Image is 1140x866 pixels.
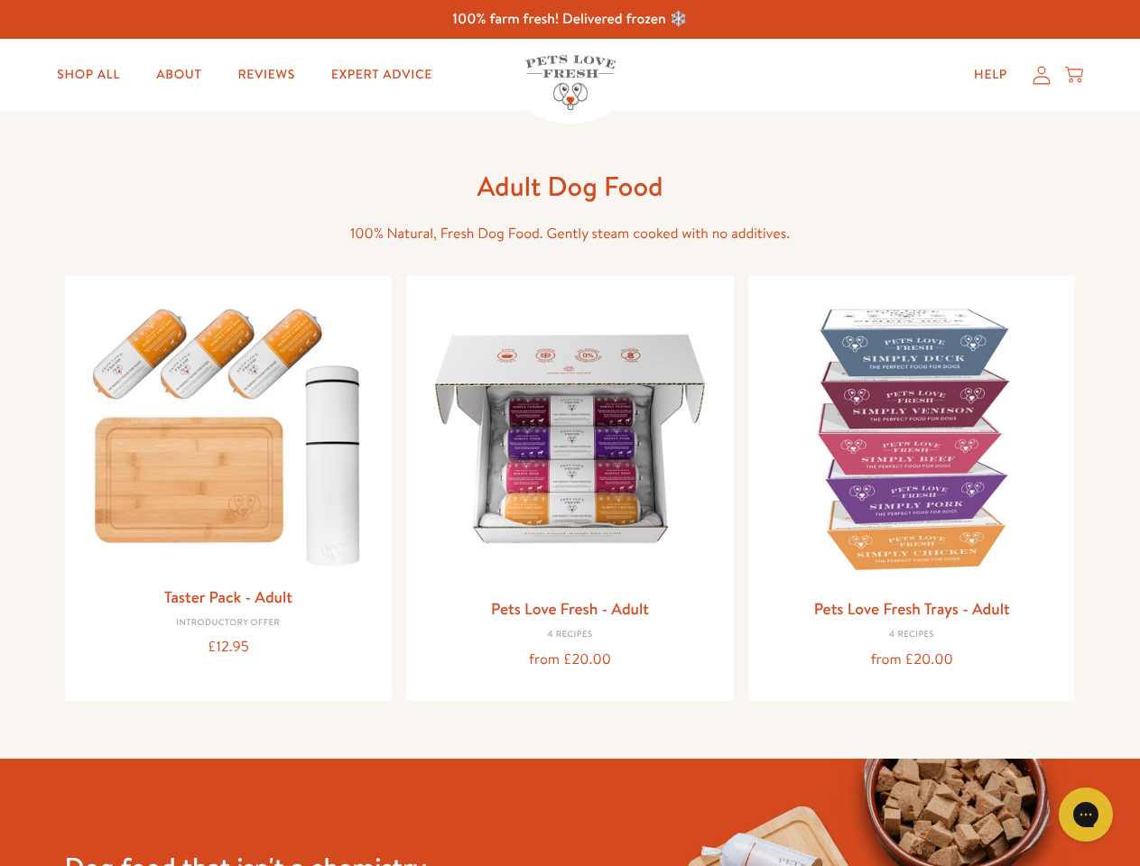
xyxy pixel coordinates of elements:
span: 100% Natural, Fresh Dog Food. Gently steam cooked with no additives. [350,224,790,244]
img: Pets Love Fresh - Adult [421,290,719,588]
a: Help [959,57,1022,93]
a: About [142,57,216,93]
div: Introductory Offer [79,618,378,629]
a: Taster Pack - Adult [164,585,292,608]
div: from £20.00 [763,648,1061,672]
div: from £20.00 [421,648,719,672]
a: Shop All [42,57,134,93]
img: Pets Love Fresh Trays - Adult [763,290,1061,588]
div: 4 Recipes [763,630,1061,640]
div: 4 Recipes [421,630,719,640]
a: Expert Advice [317,57,447,93]
img: Taster Pack - Adult [79,290,378,576]
a: Pets Love Fresh - Adult [491,597,649,620]
div: £12.95 [79,635,378,659]
a: Reviews [223,57,309,93]
h1: Adult Dog Food [282,169,859,204]
iframe: Gorgias live chat messenger [1050,781,1122,848]
img: Pets Love Fresh [525,55,616,110]
a: Pets Love Fresh Trays - Adult [814,597,1010,620]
